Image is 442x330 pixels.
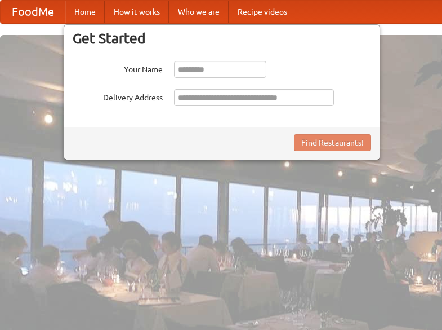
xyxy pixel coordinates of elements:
[65,1,105,23] a: Home
[73,89,163,103] label: Delivery Address
[229,1,296,23] a: Recipe videos
[1,1,65,23] a: FoodMe
[73,61,163,75] label: Your Name
[294,134,371,151] button: Find Restaurants!
[73,30,371,47] h3: Get Started
[169,1,229,23] a: Who we are
[105,1,169,23] a: How it works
